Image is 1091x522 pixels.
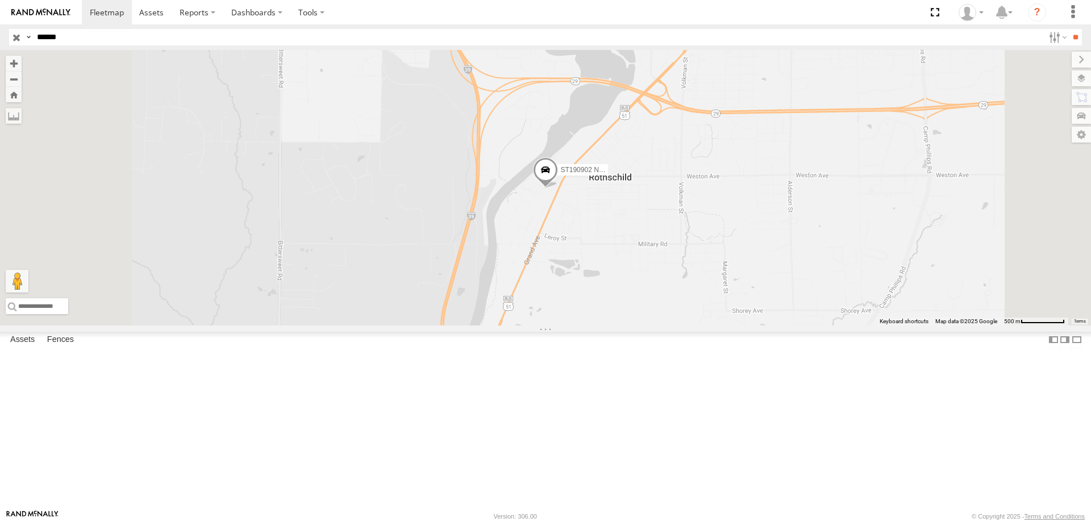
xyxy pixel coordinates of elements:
span: ST190902 NEW [560,166,610,174]
label: Search Query [24,29,33,45]
button: Drag Pegman onto the map to open Street View [6,270,28,293]
a: Visit our Website [6,511,59,522]
div: Henry Harris [955,4,988,21]
label: Measure [6,108,22,124]
button: Zoom in [6,56,22,71]
label: Assets [5,332,40,348]
div: Version: 306.00 [494,513,537,520]
label: Map Settings [1072,127,1091,143]
a: Terms and Conditions [1025,513,1085,520]
button: Map Scale: 500 m per 74 pixels [1001,318,1068,325]
div: © Copyright 2025 - [972,513,1085,520]
span: 500 m [1004,318,1021,324]
button: Keyboard shortcuts [880,318,928,325]
label: Hide Summary Table [1071,332,1082,348]
label: Search Filter Options [1044,29,1069,45]
a: Terms (opens in new tab) [1074,319,1086,324]
button: Zoom Home [6,87,22,102]
button: Zoom out [6,71,22,87]
label: Fences [41,332,80,348]
i: ? [1028,3,1046,22]
label: Dock Summary Table to the Right [1059,332,1071,348]
label: Dock Summary Table to the Left [1048,332,1059,348]
img: rand-logo.svg [11,9,70,16]
span: Map data ©2025 Google [935,318,997,324]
